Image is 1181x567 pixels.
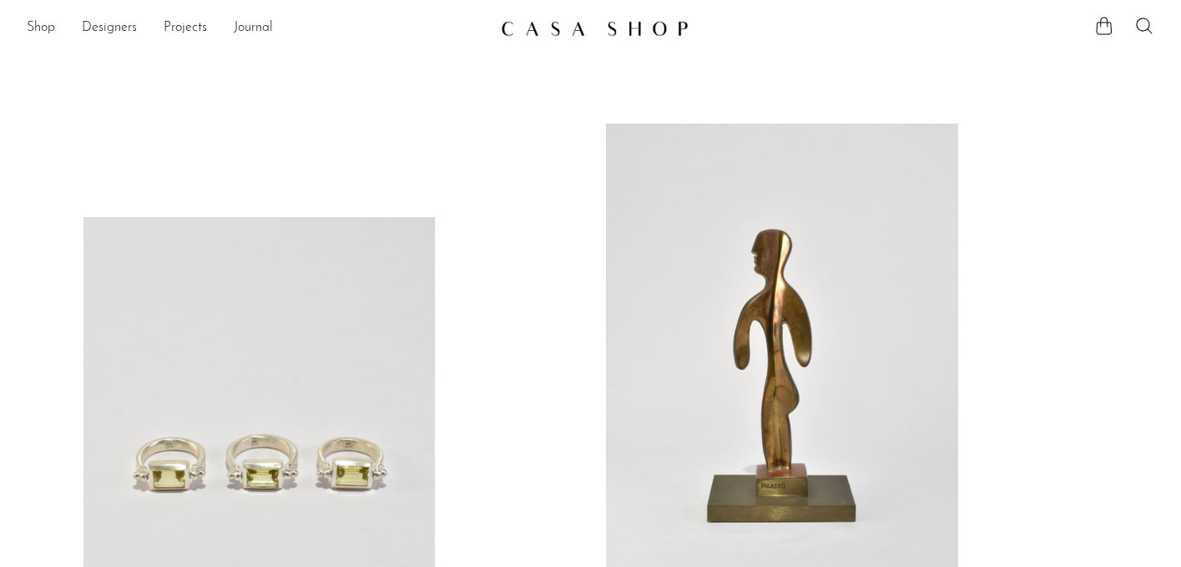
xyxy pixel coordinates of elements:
ul: NEW HEADER MENU [27,14,487,43]
a: Designers [82,18,137,39]
a: Shop [27,18,55,39]
nav: Desktop navigation [27,14,487,43]
a: Projects [164,18,207,39]
a: Journal [234,18,273,39]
